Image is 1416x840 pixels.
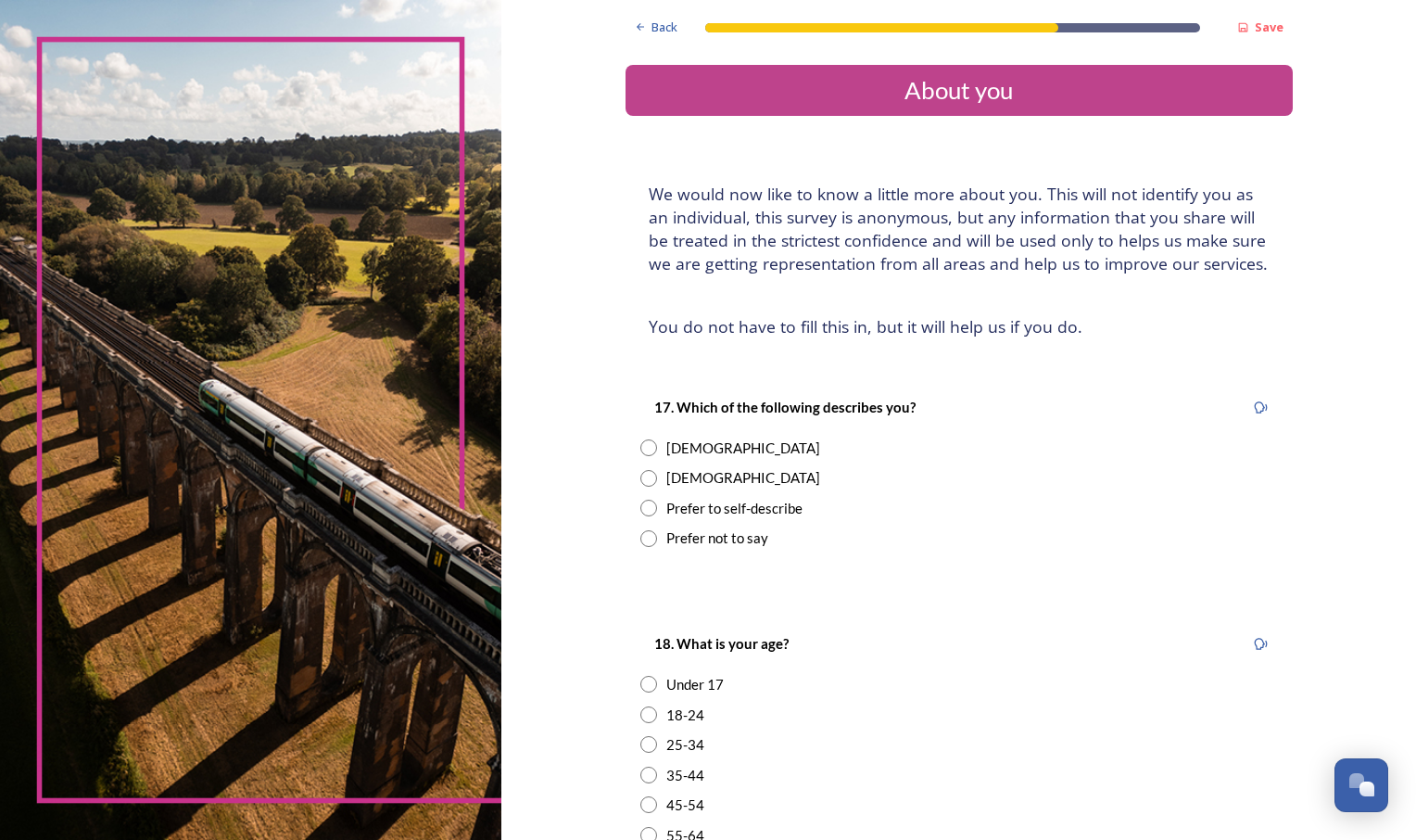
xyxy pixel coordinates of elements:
div: [DEMOGRAPHIC_DATA] [666,438,820,459]
strong: 17. Which of the following describes you? [654,399,916,415]
div: [DEMOGRAPHIC_DATA] [666,467,820,489]
strong: Save [1255,19,1283,35]
button: Open Chat [1334,758,1388,812]
div: 35-44 [666,765,704,786]
div: 18-24 [666,705,704,726]
strong: 18. What is your age? [654,635,789,652]
div: 45-54 [666,795,704,816]
div: Prefer not to say [666,528,768,549]
h4: We would now like to know a little more about you. This will not identify you as an individual, t... [649,183,1270,275]
span: Back [651,19,677,36]
div: Under 17 [666,674,724,695]
div: 25-34 [666,734,704,756]
h4: You do not have to fill this in, but it will help us if you do. [649,315,1270,338]
div: Prefer to self-describe [666,498,803,519]
div: About you [633,72,1285,108]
